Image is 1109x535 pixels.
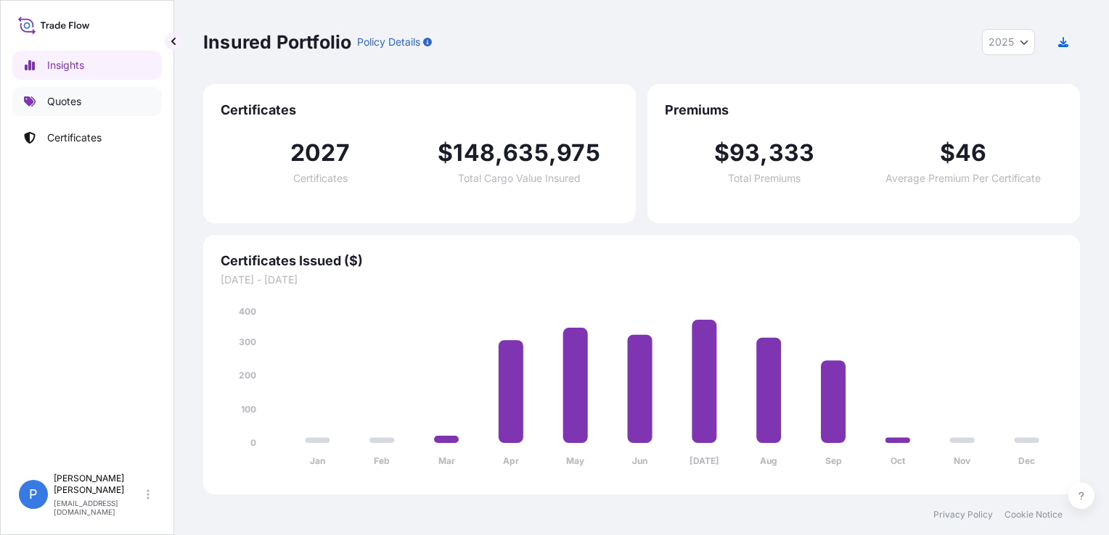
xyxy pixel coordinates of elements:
span: $ [438,141,453,165]
tspan: 400 [239,306,256,317]
tspan: Oct [891,455,906,466]
p: Certificates [47,130,102,145]
tspan: Dec [1018,455,1035,466]
span: , [760,141,768,165]
tspan: [DATE] [689,455,719,466]
span: , [495,141,503,165]
span: Certificates Issued ($) [221,252,1063,270]
span: [DATE] - [DATE] [221,273,1063,287]
tspan: Sep [825,455,842,466]
p: Quotes [47,94,81,109]
button: Year Selector [982,29,1035,55]
tspan: 0 [250,437,256,448]
span: 93 [729,141,760,165]
a: Quotes [12,87,162,116]
span: 975 [557,141,600,165]
p: Policy Details [357,35,420,49]
p: Insured Portfolio [203,30,351,54]
tspan: Jan [310,455,325,466]
span: 2027 [290,141,350,165]
p: [EMAIL_ADDRESS][DOMAIN_NAME] [54,499,144,516]
p: [PERSON_NAME] [PERSON_NAME] [54,473,144,496]
span: Certificates [293,173,348,183]
p: Insights [47,58,84,72]
span: Total Premiums [728,173,801,183]
tspan: Feb [374,455,390,466]
a: Insights [12,51,162,80]
span: $ [714,141,729,165]
tspan: 200 [239,370,256,381]
span: 635 [503,141,549,165]
span: 148 [453,141,495,165]
span: $ [940,141,955,165]
span: Premiums [665,101,1063,119]
tspan: May [566,455,585,466]
span: Total Cargo Value Insured [458,173,581,183]
span: , [549,141,557,165]
tspan: 100 [241,404,256,415]
tspan: 300 [239,336,256,347]
span: 333 [769,141,815,165]
tspan: Jun [632,455,647,466]
tspan: Aug [760,455,777,466]
a: Cookie Notice [1004,509,1063,521]
span: 2025 [989,35,1014,49]
a: Privacy Policy [933,509,993,521]
tspan: Nov [954,455,971,466]
span: Average Premium Per Certificate [885,173,1041,183]
span: Certificates [221,101,618,119]
tspan: Mar [438,455,455,466]
span: P [29,487,38,502]
a: Certificates [12,123,162,152]
span: 46 [955,141,986,165]
tspan: Apr [503,455,519,466]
